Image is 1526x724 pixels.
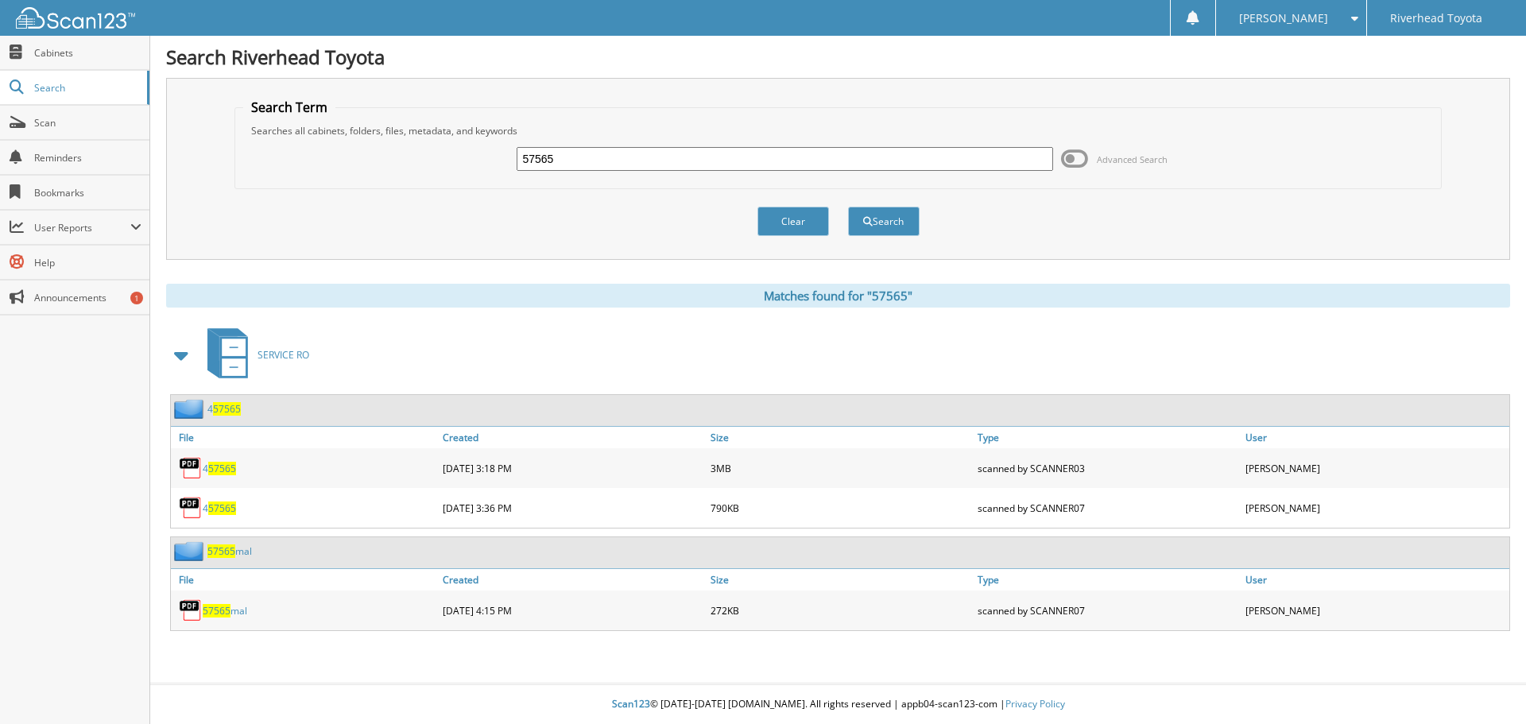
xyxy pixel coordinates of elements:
[439,594,707,626] div: [DATE] 4:15 PM
[258,348,309,362] span: SERVICE RO
[439,569,707,590] a: Created
[174,541,207,561] img: folder2.png
[1241,594,1509,626] div: [PERSON_NAME]
[1005,697,1065,710] a: Privacy Policy
[208,462,236,475] span: 57565
[1390,14,1482,23] span: Riverhead Toyota
[203,604,230,618] span: 57565
[130,292,143,304] div: 1
[1239,14,1328,23] span: [PERSON_NAME]
[1241,452,1509,484] div: [PERSON_NAME]
[974,452,1241,484] div: scanned by SCANNER03
[203,462,236,475] a: 457565
[439,452,707,484] div: [DATE] 3:18 PM
[757,207,829,236] button: Clear
[34,81,139,95] span: Search
[213,402,241,416] span: 57565
[1241,492,1509,524] div: [PERSON_NAME]
[1241,569,1509,590] a: User
[243,124,1434,137] div: Searches all cabinets, folders, files, metadata, and keywords
[179,456,203,480] img: PDF.png
[207,544,252,558] a: 57565mal
[166,44,1510,70] h1: Search Riverhead Toyota
[974,594,1241,626] div: scanned by SCANNER07
[171,569,439,590] a: File
[439,427,707,448] a: Created
[707,492,974,524] div: 790KB
[16,7,135,29] img: scan123-logo-white.svg
[34,256,141,269] span: Help
[34,186,141,199] span: Bookmarks
[612,697,650,710] span: Scan123
[707,427,974,448] a: Size
[208,501,236,515] span: 57565
[174,399,207,419] img: folder2.png
[34,291,141,304] span: Announcements
[974,569,1241,590] a: Type
[34,116,141,130] span: Scan
[203,604,247,618] a: 57565mal
[166,284,1510,308] div: Matches found for "57565"
[207,402,241,416] a: 457565
[179,496,203,520] img: PDF.png
[439,492,707,524] div: [DATE] 3:36 PM
[198,323,309,386] a: SERVICE RO
[150,685,1526,724] div: © [DATE]-[DATE] [DOMAIN_NAME]. All rights reserved | appb04-scan123-com |
[34,221,130,234] span: User Reports
[1097,153,1168,165] span: Advanced Search
[207,544,235,558] span: 57565
[1241,427,1509,448] a: User
[707,569,974,590] a: Size
[243,99,335,116] legend: Search Term
[974,427,1241,448] a: Type
[707,594,974,626] div: 272KB
[974,492,1241,524] div: scanned by SCANNER07
[171,427,439,448] a: File
[34,46,141,60] span: Cabinets
[203,501,236,515] a: 457565
[707,452,974,484] div: 3MB
[179,598,203,622] img: PDF.png
[34,151,141,165] span: Reminders
[848,207,920,236] button: Search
